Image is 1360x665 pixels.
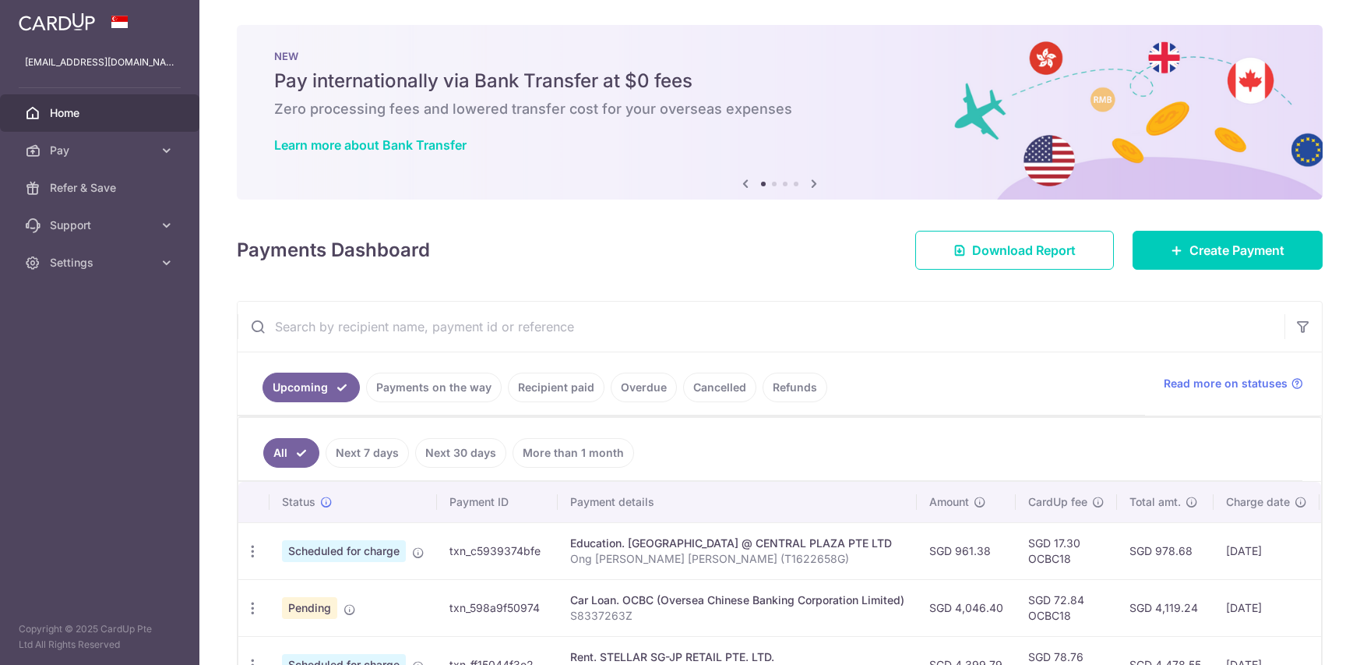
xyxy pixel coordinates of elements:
a: Read more on statuses [1164,376,1303,391]
h5: Pay internationally via Bank Transfer at $0 fees [274,69,1285,94]
img: CardUp [19,12,95,31]
th: Payment ID [437,482,558,522]
p: [EMAIL_ADDRESS][DOMAIN_NAME] [25,55,174,70]
span: Status [282,494,315,510]
td: SGD 17.30 OCBC18 [1016,522,1117,579]
div: Rent. STELLAR SG-JP RETAIL PTE. LTD. [570,649,904,665]
a: Next 30 days [415,438,506,468]
p: Ong [PERSON_NAME] [PERSON_NAME] (T1622658G) [570,551,904,567]
input: Search by recipient name, payment id or reference [238,302,1284,352]
a: Refunds [763,373,827,402]
p: S8337263Z [570,608,904,624]
span: Download Report [972,241,1076,260]
span: CardUp fee [1028,494,1087,510]
a: Recipient paid [508,373,604,402]
td: SGD 961.38 [917,522,1016,579]
td: SGD 72.84 OCBC18 [1016,579,1117,636]
div: Education. [GEOGRAPHIC_DATA] @ CENTRAL PLAZA PTE LTD [570,536,904,551]
span: Create Payment [1189,241,1284,260]
th: Payment details [558,482,917,522]
span: Amount [929,494,969,510]
a: All [263,438,319,468]
a: More than 1 month [513,438,634,468]
td: [DATE] [1214,522,1319,579]
span: Support [50,218,153,233]
h4: Payments Dashboard [237,236,430,264]
a: Learn more about Bank Transfer [274,137,467,153]
a: Upcoming [262,373,360,402]
h6: Zero processing fees and lowered transfer cost for your overseas expenses [274,100,1285,118]
span: Refer & Save [50,180,153,196]
div: Car Loan. OCBC (Oversea Chinese Banking Corporation Limited) [570,592,904,608]
p: NEW [274,50,1285,62]
td: txn_598a9f50974 [437,579,558,636]
td: txn_c5939374bfe [437,522,558,579]
a: Overdue [611,373,677,402]
a: Download Report [915,231,1114,270]
td: SGD 4,119.24 [1117,579,1214,636]
span: Total amt. [1129,494,1181,510]
span: Pending [282,597,337,619]
span: Settings [50,255,153,271]
a: Payments on the way [366,373,502,402]
a: Next 7 days [326,438,409,468]
span: Scheduled for charge [282,540,406,562]
span: Read more on statuses [1164,376,1288,391]
td: [DATE] [1214,579,1319,636]
span: Charge date [1226,494,1290,510]
a: Create Payment [1133,231,1323,270]
span: Pay [50,143,153,158]
td: SGD 978.68 [1117,522,1214,579]
a: Cancelled [683,373,756,402]
td: SGD 4,046.40 [917,579,1016,636]
img: Bank transfer banner [237,25,1323,200]
span: Home [50,105,153,121]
